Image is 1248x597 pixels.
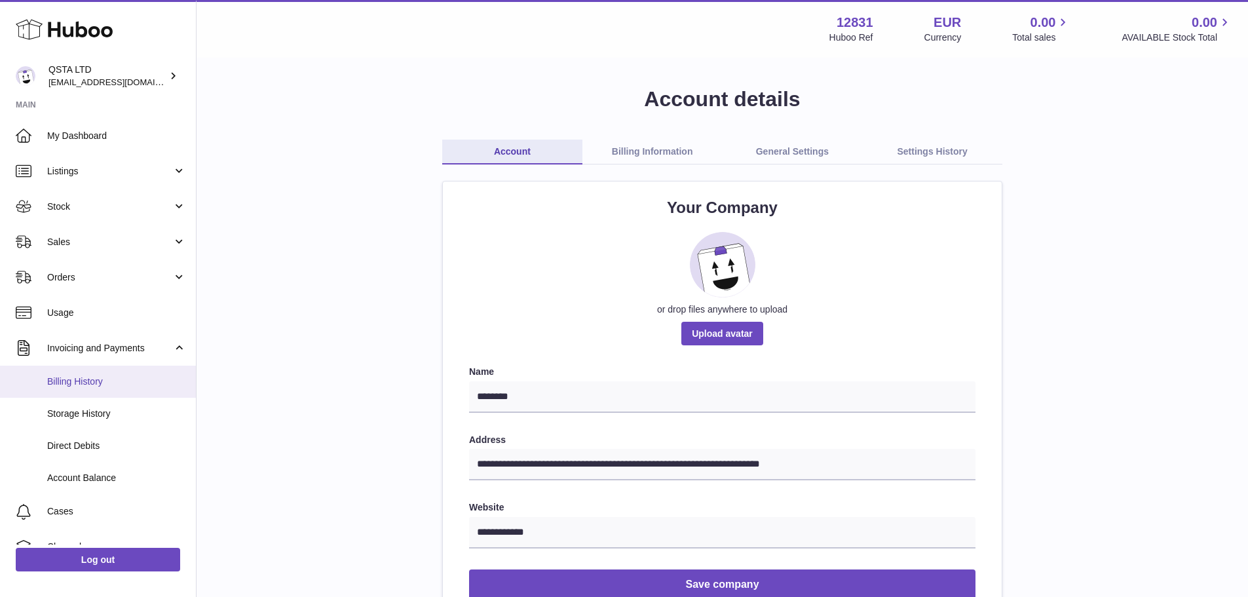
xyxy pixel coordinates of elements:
[16,548,180,571] a: Log out
[47,236,172,248] span: Sales
[934,14,961,31] strong: EUR
[829,31,873,44] div: Huboo Ref
[1192,14,1217,31] span: 0.00
[47,307,186,319] span: Usage
[1012,31,1070,44] span: Total sales
[47,472,186,484] span: Account Balance
[47,130,186,142] span: My Dashboard
[47,165,172,178] span: Listings
[47,271,172,284] span: Orders
[1122,14,1232,44] a: 0.00 AVAILABLE Stock Total
[469,303,975,316] div: or drop files anywhere to upload
[723,140,863,164] a: General Settings
[469,366,975,378] label: Name
[862,140,1002,164] a: Settings History
[1122,31,1232,44] span: AVAILABLE Stock Total
[47,408,186,420] span: Storage History
[469,434,975,446] label: Address
[690,232,755,298] img: placeholder_image.svg
[924,31,962,44] div: Currency
[469,197,975,218] h2: Your Company
[48,64,166,88] div: QSTA LTD
[47,440,186,452] span: Direct Debits
[1012,14,1070,44] a: 0.00 Total sales
[582,140,723,164] a: Billing Information
[837,14,873,31] strong: 12831
[469,501,975,514] label: Website
[48,77,193,87] span: [EMAIL_ADDRESS][DOMAIN_NAME]
[16,66,35,86] img: rodcp10@gmail.com
[217,85,1227,113] h1: Account details
[442,140,582,164] a: Account
[47,342,172,355] span: Invoicing and Payments
[47,376,186,388] span: Billing History
[47,541,186,553] span: Channels
[47,505,186,518] span: Cases
[47,201,172,213] span: Stock
[681,322,763,345] span: Upload avatar
[1031,14,1056,31] span: 0.00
